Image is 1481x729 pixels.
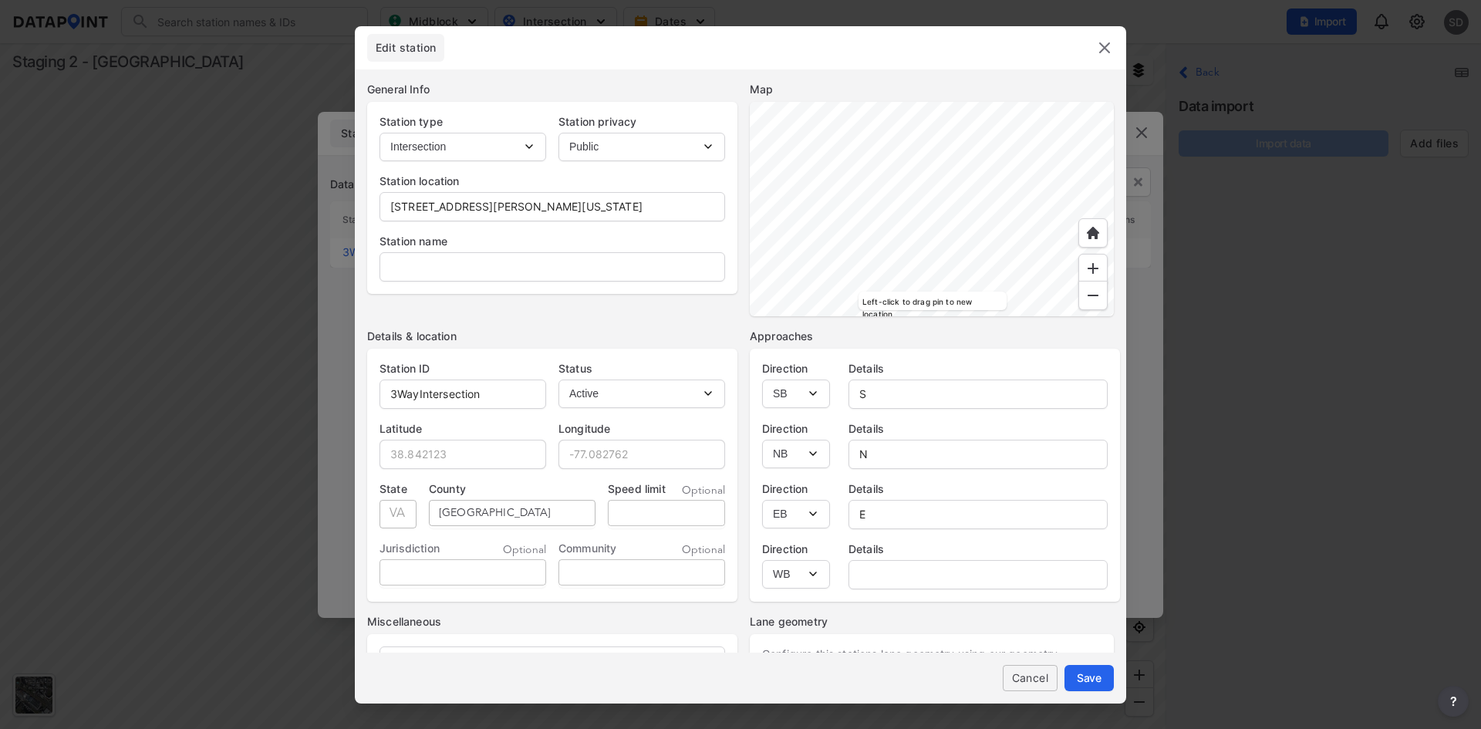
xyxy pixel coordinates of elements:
[558,421,725,437] label: Longitude
[558,114,725,130] label: Station privacy
[762,646,1101,677] label: Configure this stations lane geometry using our geometry configurator by pressing the button below.
[1077,670,1101,686] span: Save
[750,329,1114,344] div: Approaches
[762,361,830,376] label: Direction
[848,421,1108,437] label: Details
[367,614,737,629] label: Miscellaneous
[1003,665,1058,691] button: Cancel
[380,234,725,249] label: Station name
[608,481,666,497] label: Speed limit
[503,542,546,558] span: Optional
[762,421,830,437] label: Direction
[367,329,737,344] div: Details & location
[367,82,737,97] div: General Info
[1015,670,1045,686] span: Cancel
[682,483,725,498] span: Optional
[558,361,725,376] label: Status
[1447,692,1459,710] span: ?
[380,421,546,437] label: Latitude
[367,34,450,62] div: full width tabs example
[762,542,830,557] label: Direction
[750,82,1114,97] div: Map
[380,114,546,130] label: Station type
[762,481,830,497] label: Direction
[750,614,1114,629] label: Lane geometry
[380,541,440,556] label: Jurisdiction
[380,361,546,376] label: Station ID
[380,174,725,189] label: Station location
[367,40,444,56] span: Edit station
[1438,686,1469,717] button: more
[682,542,725,558] span: Optional
[848,361,1108,376] label: Details
[558,541,616,556] label: Community
[429,481,595,497] label: County
[1095,39,1114,57] img: close.efbf2170.svg
[1064,665,1114,691] button: Save
[380,481,417,497] label: State
[848,542,1108,557] label: Details
[848,481,1108,497] label: Details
